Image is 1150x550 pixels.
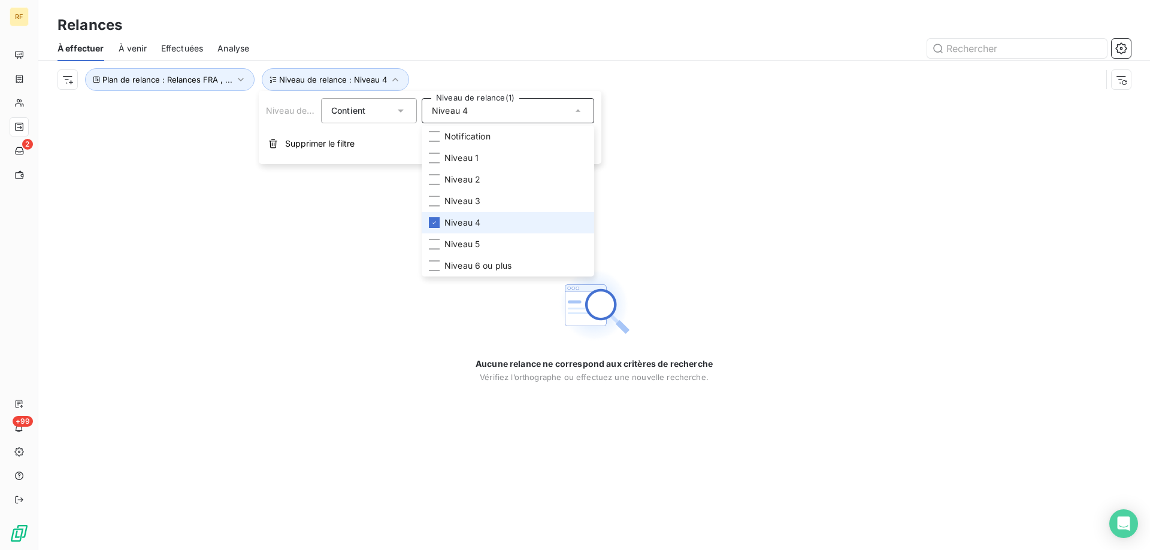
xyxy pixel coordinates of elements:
span: Aucune relance ne correspond aux critères de recherche [476,358,713,370]
span: Contient [331,105,365,116]
span: À venir [119,42,147,54]
span: Vérifiez l’orthographe ou effectuez une nouvelle recherche. [480,372,709,382]
span: Niveau 1 [444,152,479,164]
span: Effectuées [161,42,204,54]
img: Empty state [556,267,632,344]
span: Niveau 3 [444,195,480,207]
button: Niveau de relance : Niveau 4 [262,68,409,91]
h3: Relances [57,14,122,36]
span: Niveau 5 [444,238,480,250]
button: Supprimer le filtre [259,130,601,157]
a: 2 [10,141,28,160]
div: Open Intercom Messenger [1109,509,1138,538]
span: Niveau 2 [444,174,480,186]
span: Notification [444,130,491,142]
input: Rechercher [927,39,1107,58]
span: Niveau 4 [432,105,468,117]
span: Plan de relance : Relances FRA , ... [102,75,232,84]
span: +99 [13,416,33,427]
div: RF [10,7,29,26]
span: À effectuer [57,42,104,54]
span: Niveau de relance [266,105,339,116]
span: Niveau de relance : Niveau 4 [279,75,387,84]
button: Plan de relance : Relances FRA , ... [85,68,255,91]
img: Logo LeanPay [10,524,29,543]
span: Supprimer le filtre [285,138,355,150]
span: Analyse [217,42,249,54]
span: Niveau 4 [444,217,480,229]
span: Niveau 6 ou plus [444,260,512,272]
span: 2 [22,139,33,150]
